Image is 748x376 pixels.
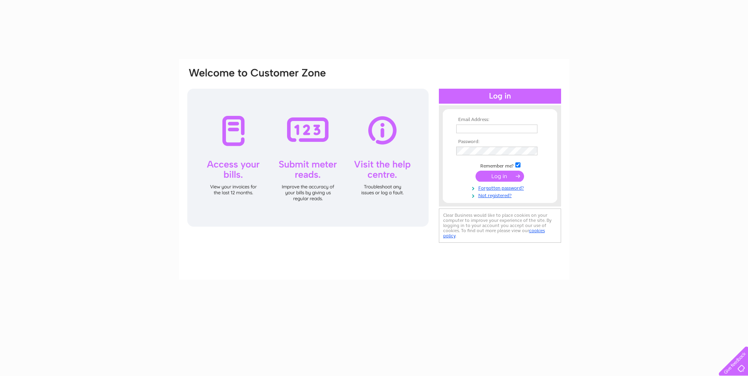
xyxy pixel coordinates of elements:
[454,161,546,169] td: Remember me?
[443,228,545,238] a: cookies policy
[476,171,524,182] input: Submit
[456,184,546,191] a: Forgotten password?
[454,139,546,145] th: Password:
[454,117,546,123] th: Email Address:
[456,191,546,199] a: Not registered?
[439,208,561,243] div: Clear Business would like to place cookies on your computer to improve your experience of the sit...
